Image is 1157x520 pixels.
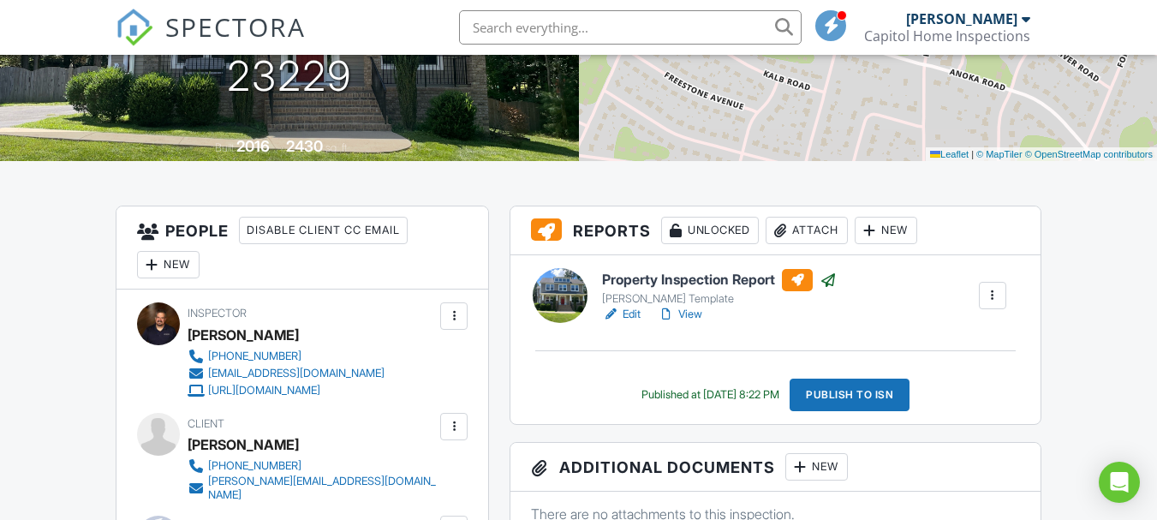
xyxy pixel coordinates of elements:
[790,379,909,411] div: Publish to ISN
[188,382,385,399] a: [URL][DOMAIN_NAME]
[602,269,837,291] h6: Property Inspection Report
[1025,149,1153,159] a: © OpenStreetMap contributors
[602,269,837,307] a: Property Inspection Report [PERSON_NAME] Template
[116,206,488,290] h3: People
[602,292,837,306] div: [PERSON_NAME] Template
[137,251,200,278] div: New
[510,443,1040,492] h3: Additional Documents
[188,475,436,502] a: [PERSON_NAME][EMAIL_ADDRESS][DOMAIN_NAME]
[116,23,306,59] a: SPECTORA
[766,217,848,244] div: Attach
[208,367,385,380] div: [EMAIL_ADDRESS][DOMAIN_NAME]
[459,10,802,45] input: Search everything...
[188,348,385,365] a: [PHONE_NUMBER]
[785,453,848,481] div: New
[188,457,436,475] a: [PHONE_NUMBER]
[208,384,320,397] div: [URL][DOMAIN_NAME]
[188,432,299,457] div: [PERSON_NAME]
[1099,462,1140,503] div: Open Intercom Messenger
[188,307,247,320] span: Inspector
[658,306,702,323] a: View
[864,27,1030,45] div: Capitol Home Inspections
[188,322,299,348] div: [PERSON_NAME]
[188,417,224,430] span: Client
[208,459,301,473] div: [PHONE_NUMBER]
[325,141,349,154] span: sq. ft.
[286,137,323,155] div: 2430
[165,9,306,45] span: SPECTORA
[236,137,270,155] div: 2016
[116,9,153,46] img: The Best Home Inspection Software - Spectora
[188,365,385,382] a: [EMAIL_ADDRESS][DOMAIN_NAME]
[208,350,301,363] div: [PHONE_NUMBER]
[208,475,436,502] div: [PERSON_NAME][EMAIL_ADDRESS][DOMAIN_NAME]
[906,10,1017,27] div: [PERSON_NAME]
[510,206,1040,255] h3: Reports
[855,217,917,244] div: New
[971,149,974,159] span: |
[239,217,408,244] div: Disable Client CC Email
[661,217,759,244] div: Unlocked
[641,388,779,402] div: Published at [DATE] 8:22 PM
[602,306,641,323] a: Edit
[215,141,234,154] span: Built
[976,149,1023,159] a: © MapTiler
[930,149,969,159] a: Leaflet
